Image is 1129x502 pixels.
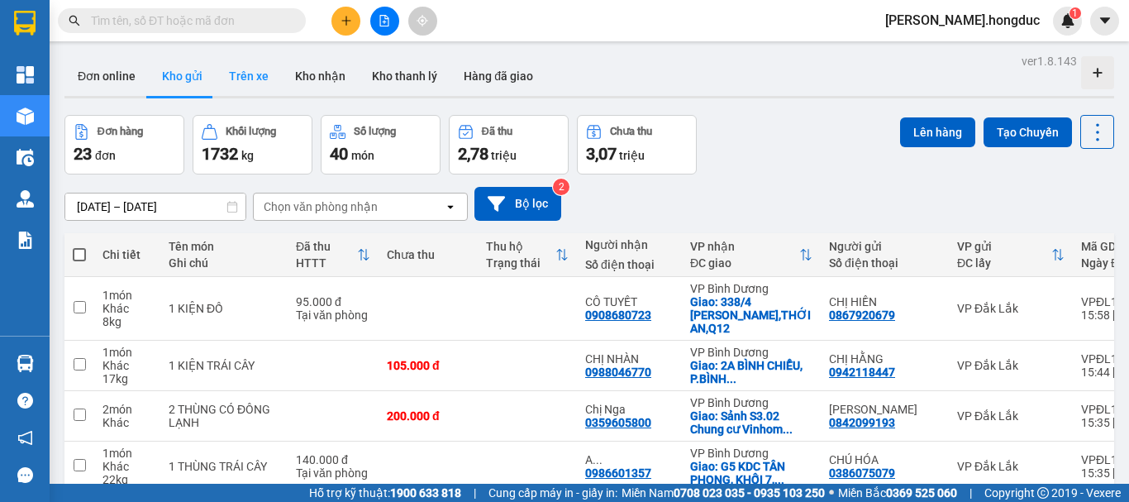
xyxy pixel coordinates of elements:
[585,403,674,416] div: Chị Nga
[690,346,812,359] div: VP Bình Dương
[829,453,941,466] div: CHÚ HÓA
[169,302,279,315] div: 1 KIỆN ĐỒ
[1098,13,1112,28] span: caret-down
[957,460,1065,473] div: VP Đắk Lắk
[690,359,812,385] div: Giao: 2A BÌNH CHIỂU, P.BÌNH CHIỂU, THỦ ĐỨC
[102,302,152,315] div: Khác
[585,366,651,379] div: 0988046770
[169,403,279,429] div: 2 THÙNG CÓ ĐÔNG LẠNH
[17,430,33,446] span: notification
[577,115,697,175] button: Chưa thu3,07 triệu
[838,484,957,502] span: Miền Bắc
[829,466,895,480] div: 0386075079
[102,372,152,385] div: 17 kg
[586,144,617,164] span: 3,07
[64,56,149,96] button: Đơn online
[387,359,469,372] div: 105.000 đ
[102,403,152,416] div: 2 món
[1072,7,1078,19] span: 1
[102,248,152,261] div: Chi tiết
[486,240,555,253] div: Thu hộ
[288,233,379,277] th: Toggle SortBy
[585,258,674,271] div: Số điện thoại
[296,453,370,466] div: 140.000 đ
[783,423,793,436] span: ...
[102,315,152,328] div: 8 kg
[387,248,469,261] div: Chưa thu
[585,238,674,251] div: Người nhận
[169,256,279,270] div: Ghi chú
[458,144,488,164] span: 2,78
[379,15,390,26] span: file-add
[486,256,555,270] div: Trạng thái
[408,7,437,36] button: aim
[14,11,36,36] img: logo-vxr
[829,352,941,366] div: CHỊ HẰNG
[690,295,812,335] div: Giao: 338/4 TÔ TÂN,THỚI AN,Q12
[622,484,825,502] span: Miền Nam
[674,486,825,500] strong: 0708 023 035 - 0935 103 250
[17,108,34,125] img: warehouse-icon
[872,10,1053,31] span: [PERSON_NAME].hongduc
[65,194,245,220] input: Select a date range.
[449,115,569,175] button: Đã thu2,78 triệu
[957,302,1065,315] div: VP Đắk Lắk
[984,117,1072,147] button: Tạo Chuyến
[17,355,34,372] img: warehouse-icon
[585,308,651,322] div: 0908680723
[331,7,360,36] button: plus
[296,295,370,308] div: 95.000 đ
[417,15,428,26] span: aim
[690,240,799,253] div: VP nhận
[585,416,651,429] div: 0359605800
[226,126,276,137] div: Khối lượng
[64,115,184,175] button: Đơn hàng23đơn
[690,256,799,270] div: ĐC giao
[330,144,348,164] span: 40
[351,149,374,162] span: món
[169,240,279,253] div: Tên món
[886,486,957,500] strong: 0369 525 060
[102,346,152,359] div: 1 món
[17,66,34,84] img: dashboard-icon
[450,56,546,96] button: Hàng đã giao
[969,484,972,502] span: |
[282,56,359,96] button: Kho nhận
[829,490,834,496] span: ⚪️
[957,359,1065,372] div: VP Đắk Lắk
[690,396,812,409] div: VP Bình Dương
[354,126,396,137] div: Số lượng
[900,117,975,147] button: Lên hàng
[690,409,812,436] div: Giao: Sảnh S3.02 Chung cư Vinhome Grand Park, P Long Thạnh Mỹ, Q 9, HCM.
[17,232,34,249] img: solution-icon
[341,15,352,26] span: plus
[216,56,282,96] button: Trên xe
[102,289,152,302] div: 1 món
[309,484,461,502] span: Hỗ trợ kỹ thuật:
[682,233,821,277] th: Toggle SortBy
[149,56,216,96] button: Kho gửi
[296,240,357,253] div: Đã thu
[102,473,152,486] div: 22 kg
[585,295,674,308] div: CÔ TUYẾT
[829,403,941,416] div: ANH NGỌC
[74,144,92,164] span: 23
[1069,7,1081,19] sup: 1
[957,409,1065,423] div: VP Đắk Lắk
[726,372,736,385] span: ...
[387,409,469,423] div: 200.000 đ
[829,240,941,253] div: Người gửi
[17,190,34,208] img: warehouse-icon
[610,126,652,137] div: Chưa thu
[91,12,286,30] input: Tìm tên, số ĐT hoặc mã đơn
[690,282,812,295] div: VP Bình Dương
[774,473,784,486] span: ...
[17,467,33,483] span: message
[296,466,370,480] div: Tại văn phòng
[169,359,279,372] div: 1 KIỆN TRÁI CÂY
[829,308,895,322] div: 0867920679
[95,149,116,162] span: đơn
[585,453,674,466] div: A HÙNG(0969222662)
[102,460,152,473] div: Khác
[1022,52,1077,70] div: ver 1.8.143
